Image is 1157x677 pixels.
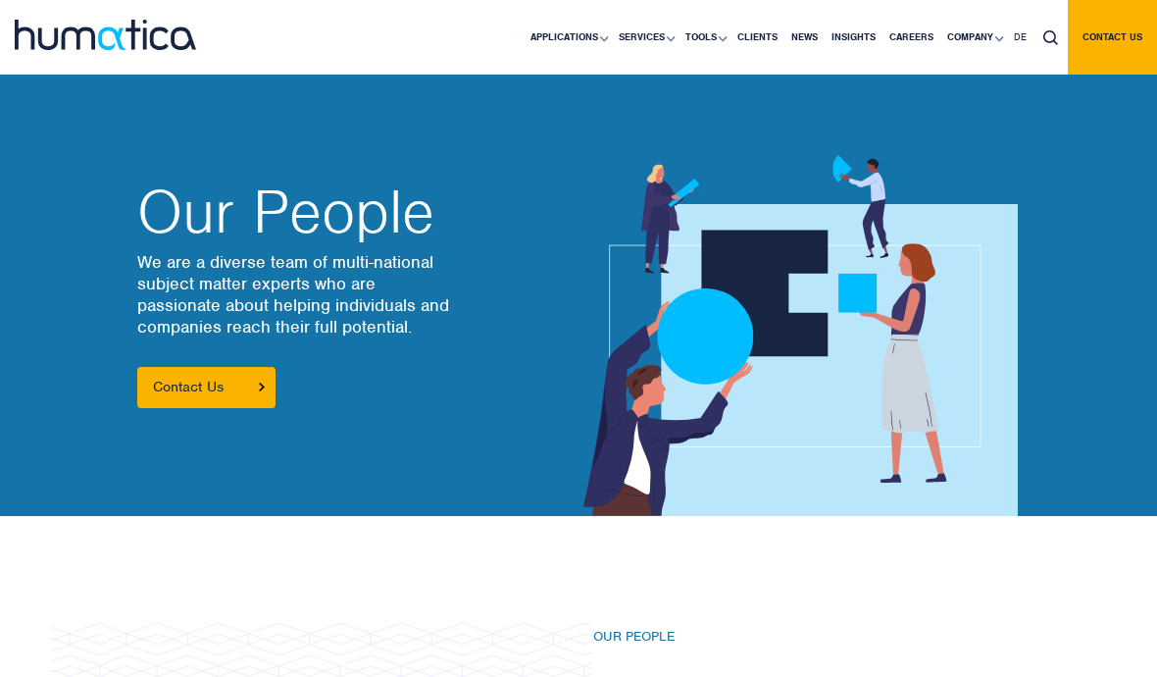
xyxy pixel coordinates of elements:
img: search_icon [1043,30,1058,45]
h6: Our People [593,629,1034,646]
span: DE [1014,30,1027,43]
img: arrowicon [259,383,265,391]
a: Contact Us [137,367,276,408]
img: about_banner1 [547,155,1018,516]
h2: Our People [137,182,559,241]
img: logo [15,20,196,50]
p: We are a diverse team of multi-national subject matter experts who are passionate about helping i... [137,251,559,338]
